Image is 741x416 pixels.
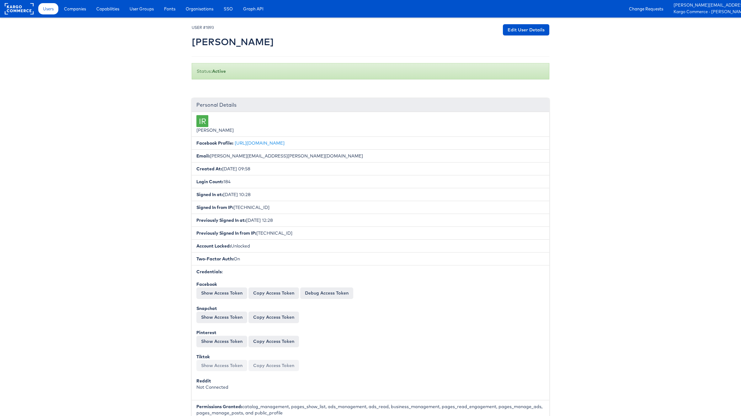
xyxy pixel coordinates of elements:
[130,6,154,12] span: User Groups
[503,24,549,35] a: Edit User Details
[125,3,158,14] a: User Groups
[192,188,549,201] li: [DATE] 10:28
[164,6,175,12] span: Fonts
[196,115,208,127] div: IR
[196,269,222,275] b: Credentials
[38,3,58,14] a: Users
[192,252,549,265] li: On
[192,162,549,175] li: [DATE] 09:58
[196,205,233,210] b: Signed In from IP:
[196,140,233,146] b: Facebook Profile:
[219,3,237,14] a: SSO
[59,3,91,14] a: Companies
[196,354,210,360] b: Tiktok
[192,25,214,30] small: USER #1893
[212,68,226,74] b: Active
[192,201,549,214] li: [TECHNICAL_ID]
[192,265,549,400] li: :
[196,378,545,390] div: Not Connected
[243,6,264,12] span: Graph API
[192,175,549,188] li: 184
[196,230,256,236] b: Previously Signed In from IP:
[196,360,247,371] button: Show Access Token
[192,227,549,240] li: [TECHNICAL_ID]
[196,153,210,159] b: Email:
[248,360,299,371] button: Copy Access Token
[192,149,549,163] li: [PERSON_NAME][EMAIL_ADDRESS][PERSON_NAME][DOMAIN_NAME]
[43,6,54,12] span: Users
[192,98,549,112] div: Personal Details
[196,404,242,409] b: Permissions Granted:
[196,287,247,299] button: Show Access Token
[248,287,299,299] button: Copy Access Token
[196,281,217,287] b: Facebook
[196,166,222,172] b: Created At:
[196,256,234,262] b: Two-Factor Auth:
[196,243,231,249] b: Account Locked:
[248,336,299,347] button: Copy Access Token
[196,192,223,197] b: Signed In at:
[196,306,217,311] b: Snapchat
[196,179,223,184] b: Login Count:
[181,3,218,14] a: Organisations
[192,63,549,79] div: Status:
[192,37,274,47] h2: [PERSON_NAME]
[96,6,119,12] span: Capabilities
[624,3,668,14] a: Change Requests
[235,140,285,146] a: [URL][DOMAIN_NAME]
[196,330,216,335] b: Pinterest
[196,312,247,323] button: Show Access Token
[300,287,353,299] a: Debug Access Token
[192,239,549,253] li: Unlocked
[674,9,736,15] a: Kargo Commerce - [PERSON_NAME]
[674,2,736,9] a: [PERSON_NAME][EMAIL_ADDRESS][PERSON_NAME][DOMAIN_NAME]
[224,6,233,12] span: SSO
[196,378,211,384] b: Reddit
[64,6,86,12] span: Companies
[186,6,213,12] span: Organisations
[238,3,268,14] a: Graph API
[159,3,180,14] a: Fonts
[196,217,246,223] b: Previously Signed In at:
[248,312,299,323] button: Copy Access Token
[196,336,247,347] button: Show Access Token
[192,214,549,227] li: [DATE] 12:28
[192,112,549,137] li: [PERSON_NAME]
[92,3,124,14] a: Capabilities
